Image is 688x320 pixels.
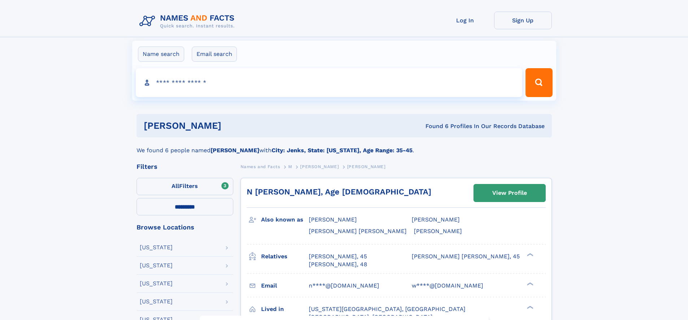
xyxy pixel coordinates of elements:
b: City: Jenks, State: [US_STATE], Age Range: 35-45 [272,147,412,154]
span: [PERSON_NAME] [347,164,386,169]
div: [US_STATE] [140,263,173,268]
span: [US_STATE][GEOGRAPHIC_DATA], [GEOGRAPHIC_DATA] [309,306,466,312]
div: Browse Locations [137,224,233,231]
a: Sign Up [494,12,552,29]
a: N [PERSON_NAME], Age [DEMOGRAPHIC_DATA] [247,187,431,196]
div: We found 6 people named with . [137,137,552,155]
span: [PERSON_NAME] [300,164,339,169]
a: View Profile [474,184,545,202]
label: Name search [138,47,184,62]
label: Filters [137,178,233,195]
a: Names and Facts [241,162,280,171]
div: Filters [137,163,233,170]
div: ❯ [525,252,534,257]
button: Search Button [525,68,552,97]
h3: Lived in [261,303,309,315]
a: Log In [436,12,494,29]
span: [PERSON_NAME] [414,228,462,234]
input: search input [136,68,523,97]
label: Email search [192,47,237,62]
div: [US_STATE] [140,281,173,286]
span: M [288,164,292,169]
div: ❯ [525,305,534,310]
a: [PERSON_NAME] [PERSON_NAME], 45 [412,253,520,260]
a: [PERSON_NAME], 48 [309,260,367,268]
span: [PERSON_NAME] [412,216,460,223]
img: Logo Names and Facts [137,12,241,31]
a: M [288,162,292,171]
span: [PERSON_NAME] [309,216,357,223]
div: Found 6 Profiles In Our Records Database [323,122,545,130]
a: [PERSON_NAME] [300,162,339,171]
h1: [PERSON_NAME] [144,121,324,130]
span: All [172,183,179,189]
div: [US_STATE] [140,245,173,250]
b: [PERSON_NAME] [211,147,259,154]
a: [PERSON_NAME], 45 [309,253,367,260]
span: [PERSON_NAME] [PERSON_NAME] [309,228,407,234]
h3: Also known as [261,214,309,226]
h3: Email [261,280,309,292]
h3: Relatives [261,250,309,263]
div: View Profile [492,185,527,201]
div: ❯ [525,281,534,286]
div: [US_STATE] [140,299,173,304]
